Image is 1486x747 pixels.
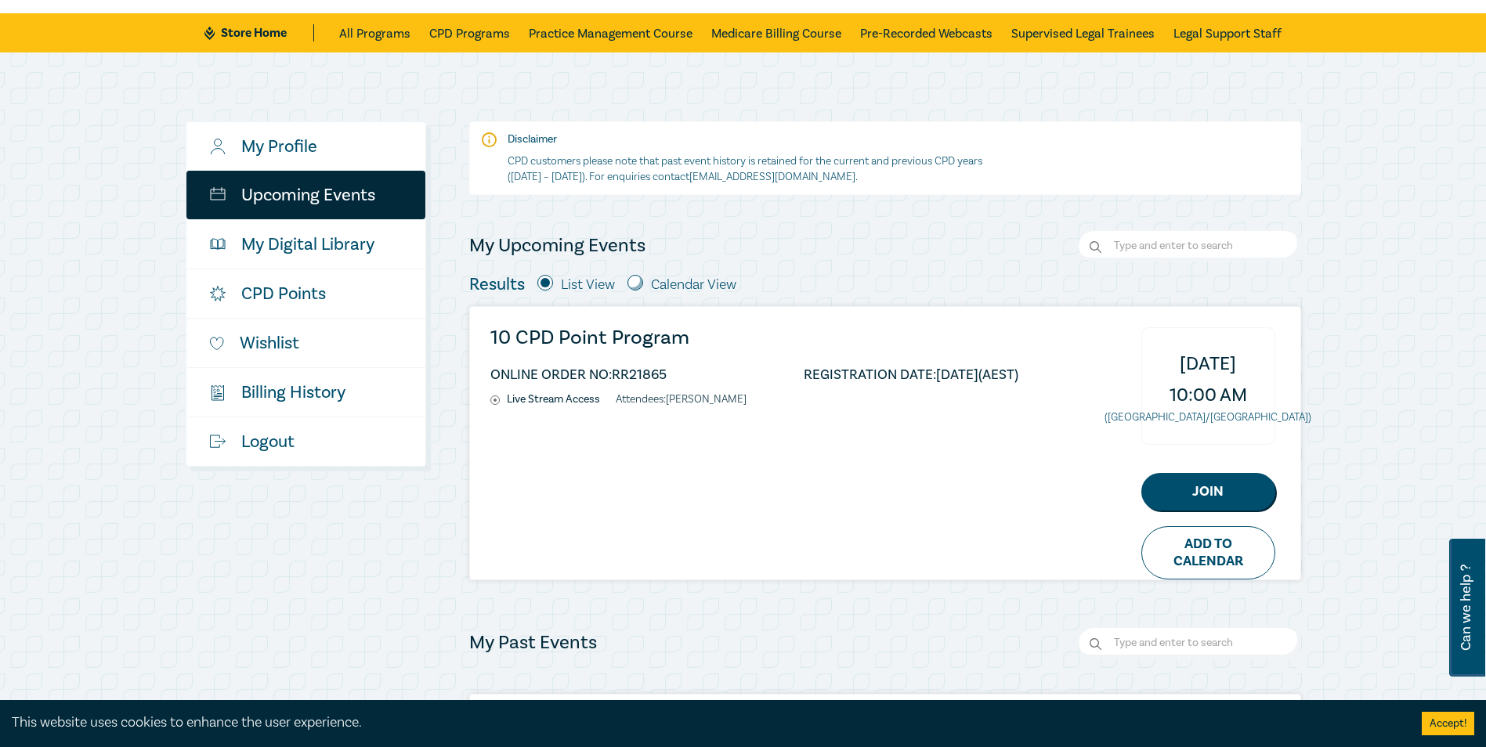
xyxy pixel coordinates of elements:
a: Supervised Legal Trainees [1011,13,1155,52]
a: 10 CPD Point Program [490,327,1018,348]
span: Can we help ? [1459,548,1473,667]
li: Attendees: [PERSON_NAME] [616,393,747,406]
span: 10:00 AM [1170,380,1247,411]
label: Calendar View [651,275,736,295]
strong: Disclaimer [508,132,557,146]
input: Search [1078,627,1301,659]
a: My Digital Library [186,220,425,269]
a: [EMAIL_ADDRESS][DOMAIN_NAME] [689,170,855,184]
input: Search [1078,230,1301,262]
label: List View [561,275,615,295]
a: Medicare Billing Course [711,13,841,52]
span: [DATE] [1180,348,1236,380]
a: Add to Calendar [1141,526,1275,579]
a: Pre-Recorded Webcasts [860,13,992,52]
a: Wishlist [186,319,425,367]
h5: Results [469,274,525,294]
button: Accept cookies [1422,712,1474,735]
a: CPD Programs [429,13,510,52]
a: Store Home [204,24,313,41]
p: CPD customers please note that past event history is retained for the current and previous CPD ye... [508,153,989,185]
a: My Profile [186,122,425,171]
small: ([GEOGRAPHIC_DATA]/[GEOGRAPHIC_DATA]) [1105,411,1311,424]
li: ONLINE ORDER NO: RR21865 [490,368,667,381]
h4: My Upcoming Events [469,233,645,258]
a: Upcoming Events [186,171,425,219]
tspan: $ [213,388,216,395]
h4: My Past Events [469,630,597,655]
a: Legal Support Staff [1173,13,1282,52]
a: CPD Points [186,269,425,318]
a: $Billing History [186,368,425,417]
div: This website uses cookies to enhance the user experience. [12,713,1398,733]
a: Logout [186,417,425,466]
a: Practice Management Course [529,13,692,52]
a: All Programs [339,13,410,52]
li: Live Stream Access [490,393,616,406]
li: REGISTRATION DATE: [DATE] (AEST) [804,368,1018,381]
a: Join [1141,473,1275,511]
